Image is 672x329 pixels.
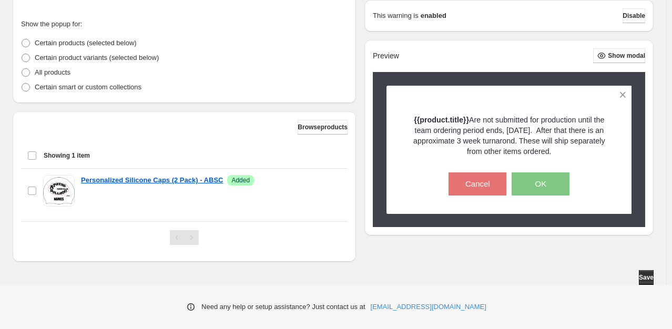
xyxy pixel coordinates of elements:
[231,176,250,184] span: Added
[639,270,654,285] button: Save
[21,20,82,28] span: Show the popup for:
[623,12,645,20] span: Disable
[623,8,645,23] button: Disable
[512,172,569,196] button: OK
[35,39,137,47] span: Certain products (selected below)
[35,67,70,78] p: All products
[414,116,469,124] strong: {{product.title}}
[421,11,446,21] strong: enabled
[35,82,141,92] p: Certain smart or custom collections
[593,48,645,63] button: Show modal
[298,123,348,131] span: Browse products
[35,54,159,61] span: Certain product variants (selected below)
[81,175,223,186] a: Personalized Silicone Caps (2 Pack) - ABSC
[449,172,506,196] button: Cancel
[170,230,199,245] nav: Pagination
[371,302,486,312] a: [EMAIL_ADDRESS][DOMAIN_NAME]
[608,52,645,60] span: Show modal
[43,175,75,207] img: Personalized Silicone Caps (2 Pack) - ABSC
[44,151,90,160] span: Showing 1 item
[373,52,399,60] h2: Preview
[405,115,614,157] p: Are not submitted for production until the team ordering period ends, [DATE]. After that there is...
[373,11,419,21] p: This warning is
[639,273,654,282] span: Save
[298,120,348,135] button: Browseproducts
